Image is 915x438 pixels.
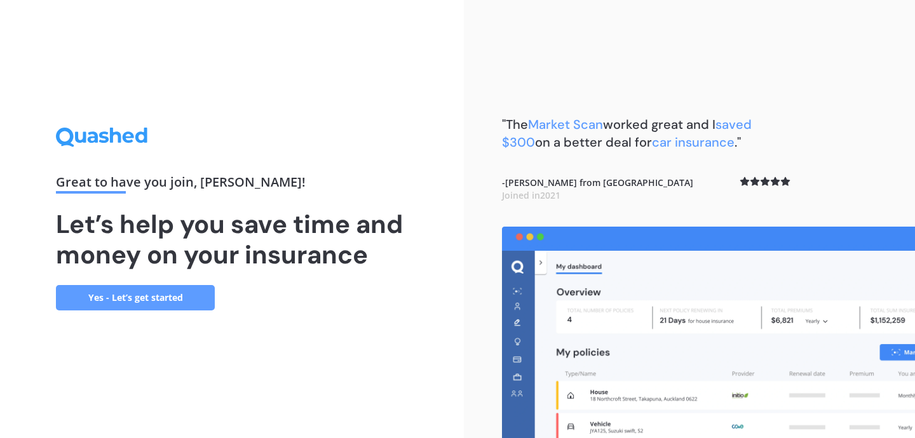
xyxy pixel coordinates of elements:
span: car insurance [652,134,735,150]
b: "The worked great and I on a better deal for ." [502,116,752,150]
span: saved $300 [502,116,752,150]
span: Joined in 2021 [502,189,560,201]
span: Market Scan [528,116,603,133]
div: Great to have you join , [PERSON_NAME] ! [56,176,408,194]
b: - [PERSON_NAME] from [GEOGRAPHIC_DATA] [502,176,693,201]
img: dashboard.webp [502,227,915,438]
h1: Let’s help you save time and money on your insurance [56,209,408,270]
a: Yes - Let’s get started [56,285,215,310]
